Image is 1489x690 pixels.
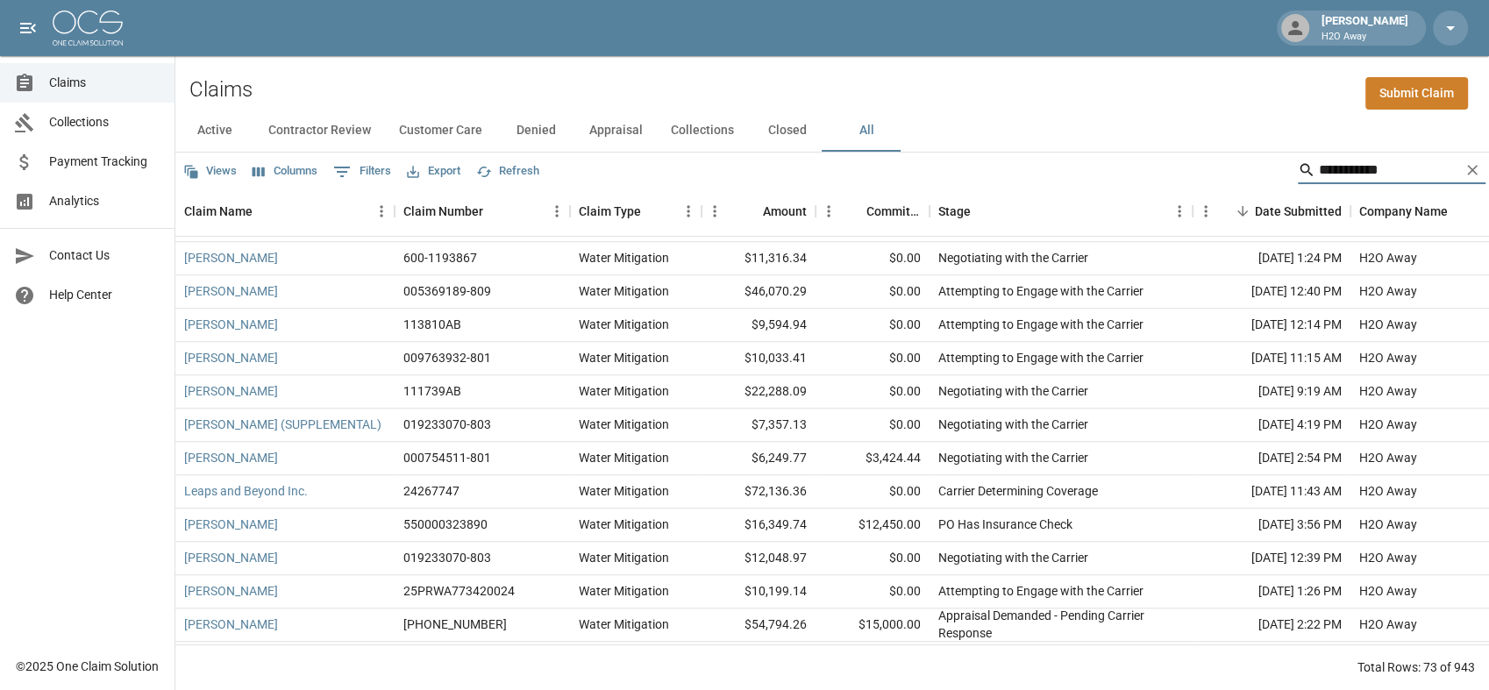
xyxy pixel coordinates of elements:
[1193,442,1350,475] div: [DATE] 2:54 PM
[184,416,381,433] a: [PERSON_NAME] (SUPPLEMENTAL)
[403,349,491,366] div: 009763932-801
[1359,449,1417,466] div: H2O Away
[816,575,930,608] div: $0.00
[1193,242,1350,275] div: [DATE] 1:24 PM
[1193,575,1350,608] div: [DATE] 1:26 PM
[816,409,930,442] div: $0.00
[702,509,816,542] div: $16,349.74
[816,475,930,509] div: $0.00
[816,442,930,475] div: $3,424.44
[816,542,930,575] div: $0.00
[184,615,278,633] a: [PERSON_NAME]
[702,442,816,475] div: $6,249.77
[702,575,816,608] div: $10,199.14
[816,608,930,642] div: $15,000.00
[403,316,461,333] div: 113810AB
[184,449,278,466] a: [PERSON_NAME]
[816,187,930,236] div: Committed Amount
[1359,615,1417,633] div: H2O Away
[1298,156,1485,188] div: Search
[938,187,971,236] div: Stage
[579,282,669,300] div: Water Mitigation
[827,110,906,152] button: All
[579,382,669,400] div: Water Mitigation
[184,482,308,500] a: Leaps and Beyond Inc.
[253,199,277,224] button: Sort
[702,608,816,642] div: $54,794.26
[1359,382,1417,400] div: H2O Away
[816,242,930,275] div: $0.00
[702,475,816,509] div: $72,136.36
[189,77,253,103] h2: Claims
[184,282,278,300] a: [PERSON_NAME]
[1193,409,1350,442] div: [DATE] 4:19 PM
[368,198,395,224] button: Menu
[1322,30,1408,45] p: H2O Away
[385,110,496,152] button: Customer Care
[175,110,1489,152] div: dynamic tabs
[403,187,483,236] div: Claim Number
[570,187,702,236] div: Claim Type
[579,482,669,500] div: Water Mitigation
[403,615,507,633] div: 01-008-934887
[329,158,395,186] button: Show filters
[748,110,827,152] button: Closed
[49,286,160,304] span: Help Center
[938,249,1088,267] div: Negotiating with the Carrier
[579,516,669,533] div: Water Mitigation
[579,249,669,267] div: Water Mitigation
[49,113,160,132] span: Collections
[1359,316,1417,333] div: H2O Away
[579,582,669,600] div: Water Mitigation
[938,349,1143,366] div: Attempting to Engage with the Carrier
[1193,275,1350,309] div: [DATE] 12:40 PM
[1193,542,1350,575] div: [DATE] 12:39 PM
[1359,582,1417,600] div: H2O Away
[403,549,491,566] div: 019233070-803
[738,199,763,224] button: Sort
[184,549,278,566] a: [PERSON_NAME]
[403,249,477,267] div: 600-1193867
[579,187,641,236] div: Claim Type
[938,449,1088,466] div: Negotiating with the Carrier
[184,316,278,333] a: [PERSON_NAME]
[1193,342,1350,375] div: [DATE] 11:15 AM
[938,382,1088,400] div: Negotiating with the Carrier
[816,198,842,224] button: Menu
[1359,482,1417,500] div: H2O Away
[49,192,160,210] span: Analytics
[816,309,930,342] div: $0.00
[472,158,544,185] button: Refresh
[579,449,669,466] div: Water Mitigation
[1359,416,1417,433] div: H2O Away
[816,509,930,542] div: $12,450.00
[1359,349,1417,366] div: H2O Away
[938,316,1143,333] div: Attempting to Engage with the Carrier
[1193,198,1219,224] button: Menu
[403,382,461,400] div: 111739AB
[702,198,728,224] button: Menu
[184,187,253,236] div: Claim Name
[579,316,669,333] div: Water Mitigation
[1359,187,1448,236] div: Company Name
[483,199,508,224] button: Sort
[1193,309,1350,342] div: [DATE] 12:14 PM
[1193,608,1350,642] div: [DATE] 2:22 PM
[702,409,816,442] div: $7,357.13
[842,199,866,224] button: Sort
[1193,475,1350,509] div: [DATE] 11:43 AM
[403,582,515,600] div: 25PRWA773420024
[11,11,46,46] button: open drawer
[938,416,1088,433] div: Negotiating with the Carrier
[816,342,930,375] div: $0.00
[938,482,1098,500] div: Carrier Determining Coverage
[1193,187,1350,236] div: Date Submitted
[1359,282,1417,300] div: H2O Away
[403,482,460,500] div: 24267747
[702,275,816,309] div: $46,070.29
[641,199,666,224] button: Sort
[866,187,921,236] div: Committed Amount
[971,199,995,224] button: Sort
[1359,549,1417,566] div: H2O Away
[403,282,491,300] div: 005369189-809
